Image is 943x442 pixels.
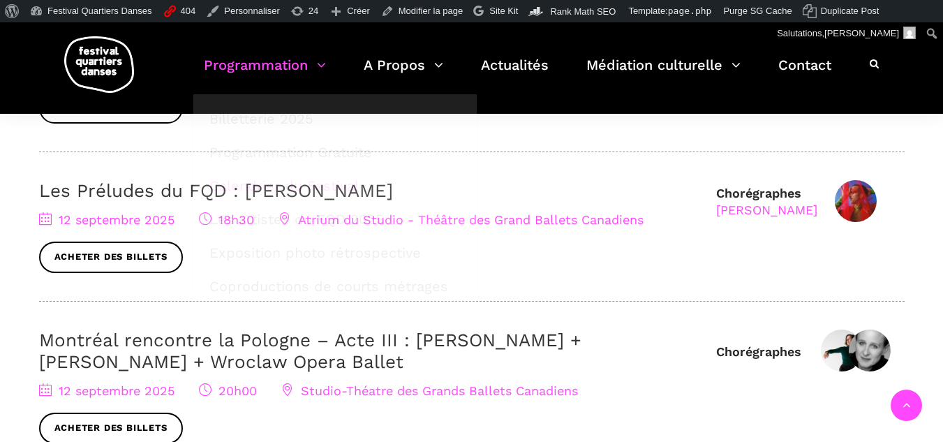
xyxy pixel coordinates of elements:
[39,180,393,201] a: Les Préludes du FQD : [PERSON_NAME]
[772,22,921,45] a: Salutations,
[586,53,741,94] a: Médiation culturelle
[201,203,469,235] a: Les artistes du FQD 2025
[201,136,469,168] a: Programmation Gratuite
[821,330,863,371] img: Hélène Simoneau
[550,6,616,17] span: Rank Math SEO
[481,53,549,94] a: Actualités
[39,330,581,372] a: Montréal rencontre la Pologne – Acte III : [PERSON_NAME] + [PERSON_NAME] + Wroclaw Opera Ballet
[39,212,175,227] span: 12 septembre 2025
[716,344,801,360] div: Chorégraphes
[39,383,175,398] span: 12 septembre 2025
[824,28,899,38] span: [PERSON_NAME]
[716,185,817,218] div: Chorégraphes
[64,36,134,93] img: logo-fqd-med
[668,6,712,16] span: page.php
[778,53,831,94] a: Contact
[716,202,817,218] div: [PERSON_NAME]
[39,242,183,273] a: Acheter des billets
[201,103,469,135] a: Billetterie 2025
[201,237,469,269] a: Exposition photo rétrospective
[281,383,578,398] span: Studio-Théatre des Grands Ballets Canadiens
[489,6,518,16] span: Site Kit
[199,383,257,398] span: 20h00
[201,170,469,202] a: Calendrier du Festival
[204,53,326,94] a: Programmation
[201,270,469,302] a: Coproductions de courts métrages
[849,330,891,371] img: Jane Mappin
[835,180,877,222] img: Nicholas Bellefleur
[364,53,443,94] a: A Propos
